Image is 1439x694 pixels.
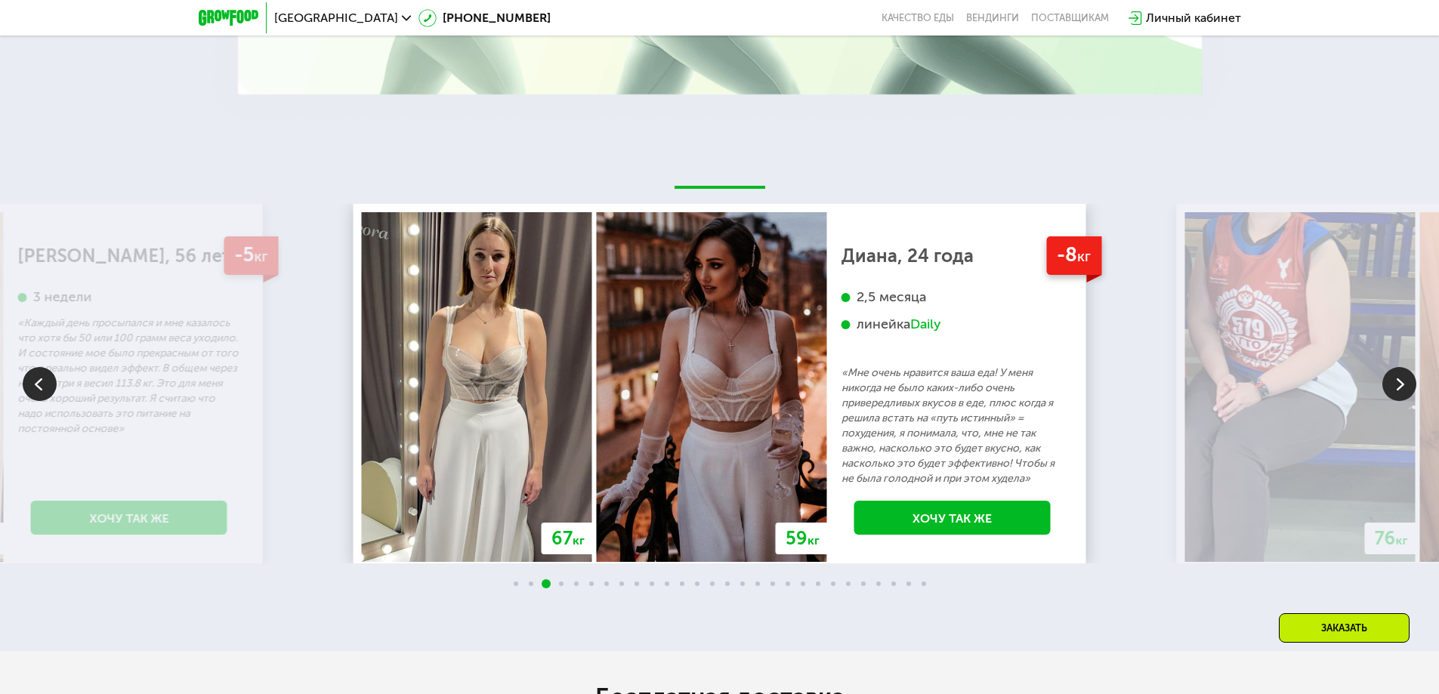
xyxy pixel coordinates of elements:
[841,316,1064,333] div: линейка
[776,523,829,554] div: 59
[542,523,594,554] div: 67
[910,316,941,333] div: Daily
[808,533,820,547] span: кг
[18,316,240,436] p: «Каждый день просыпался и мне казалось что хотя бы 50 или 100 грамм веса уходило. И состояние мое...
[854,501,1051,535] a: Хочу так же
[1279,613,1410,643] div: Заказать
[1031,12,1109,24] div: поставщикам
[1146,9,1241,27] div: Личный кабинет
[1046,236,1101,275] div: -8
[841,366,1064,486] p: «Мне очень нравится ваша еда! У меня никогда не было каких-либо очень привередливых вкусов в еде,...
[1077,248,1091,265] span: кг
[573,533,585,547] span: кг
[841,288,1064,306] div: 2,5 месяца
[274,12,398,24] span: [GEOGRAPHIC_DATA]
[23,367,57,401] img: Slide left
[418,9,551,27] a: [PHONE_NUMBER]
[841,248,1064,264] div: Диана, 24 года
[18,288,240,306] div: 3 недели
[966,12,1019,24] a: Вендинги
[882,12,954,24] a: Качество еды
[1382,367,1416,401] img: Slide right
[1396,533,1408,547] span: кг
[1365,523,1418,554] div: 76
[18,248,240,264] div: [PERSON_NAME], 56 лет
[254,248,267,265] span: кг
[31,501,227,535] a: Хочу так же
[224,236,278,275] div: -5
